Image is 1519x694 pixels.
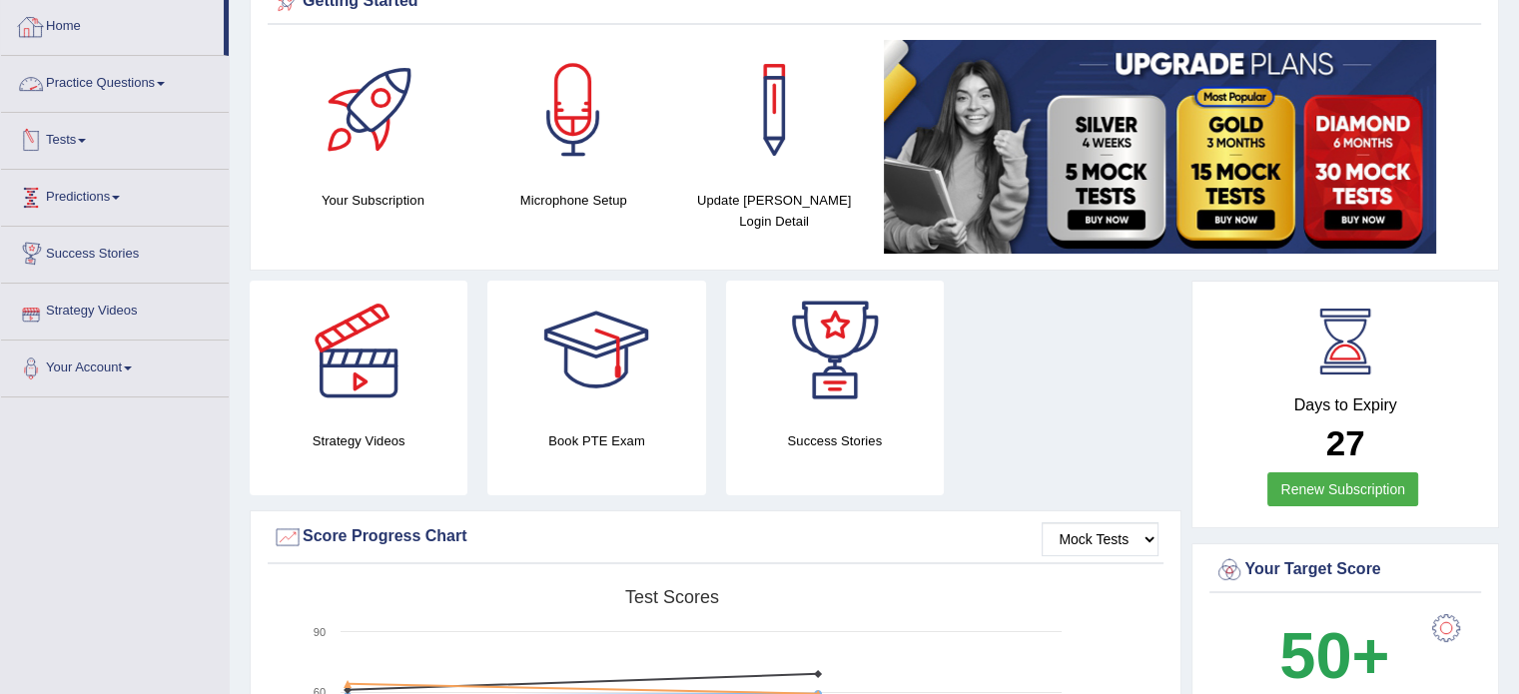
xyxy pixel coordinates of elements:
[1326,423,1365,462] b: 27
[483,190,664,211] h4: Microphone Setup
[1,56,229,106] a: Practice Questions
[1214,396,1476,414] h4: Days to Expiry
[1,341,229,390] a: Your Account
[283,190,463,211] h4: Your Subscription
[1214,555,1476,585] div: Your Target Score
[726,430,944,451] h4: Success Stories
[1,113,229,163] a: Tests
[1,227,229,277] a: Success Stories
[250,430,467,451] h4: Strategy Videos
[684,190,865,232] h4: Update [PERSON_NAME] Login Detail
[314,626,326,638] text: 90
[884,40,1436,254] img: small5.jpg
[487,430,705,451] h4: Book PTE Exam
[1,170,229,220] a: Predictions
[273,522,1158,552] div: Score Progress Chart
[1,284,229,334] a: Strategy Videos
[625,587,719,607] tspan: Test scores
[1279,619,1389,692] b: 50+
[1267,472,1418,506] a: Renew Subscription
